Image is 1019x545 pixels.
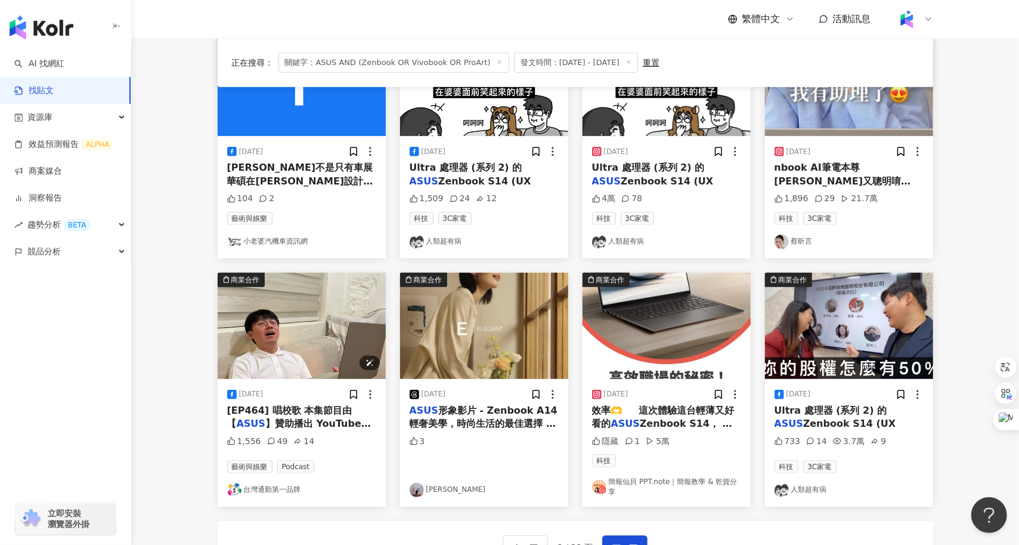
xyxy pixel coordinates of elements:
span: 3C家電 [438,212,472,225]
img: KOL Avatar [227,483,241,497]
a: searchAI 找網紅 [14,58,64,70]
span: 資源庫 [27,104,52,131]
div: 78 [621,193,642,205]
a: KOL Avatar簡報仙貝 PPT.note｜簡報教學 & 乾貨分享 [592,477,741,497]
img: KOL Avatar [410,235,424,249]
img: KOL Avatar [227,235,241,249]
span: 關鍵字：ASUS AND (Zenbook OR Vivobook OR ProArt) [278,53,509,73]
a: KOL Avatar人類超有病 [410,235,559,249]
div: 2 [259,193,274,205]
div: [DATE] [422,389,446,399]
div: 12 [476,193,497,205]
span: 3C家電 [803,460,837,473]
div: 重置 [643,58,659,67]
div: 商業合作 [779,274,807,286]
span: 3C家電 [621,212,654,225]
div: 21.7萬 [841,193,878,205]
img: chrome extension [19,509,42,528]
img: KOL Avatar [775,235,789,249]
span: 3C家電 [803,212,837,225]
img: logo [10,16,73,39]
div: [DATE] [239,147,264,157]
div: 24 [450,193,470,205]
mark: ASUS [592,175,621,187]
div: [DATE] [239,389,264,399]
a: KOL Avatar台灣通勤第一品牌 [227,483,376,497]
span: Podcast [277,460,315,473]
img: Kolr%20app%20icon%20%281%29.png [896,8,918,30]
div: 商業合作 [596,274,625,286]
div: BETA [63,219,91,231]
span: 藝術與娛樂 [227,460,272,473]
span: nbook AI筆電本尊[PERSON_NAME]又聰明唷 [775,162,911,186]
span: Zenbook S14 (UX [438,175,531,187]
span: 繁體中文 [742,13,780,26]
img: KOL Avatar [592,480,606,494]
a: KOL Avatar人類超有病 [775,483,924,497]
span: Ultra 處理器 (系列 2) 的 [592,162,705,173]
div: 4萬 [592,193,616,205]
span: 趨勢分析 [27,211,91,238]
mark: ASUS [775,418,803,429]
img: post-image [218,273,386,379]
span: rise [14,221,23,229]
iframe: Help Scout Beacon - Open [971,497,1007,533]
button: 商業合作 [218,273,386,379]
span: Ultra 處理器 (系列 2) 的 [775,405,887,416]
mark: ASUS [410,405,438,416]
span: 正在搜尋 ： [232,58,274,67]
span: 藝術與娛樂 [227,212,272,225]
img: KOL Avatar [410,483,424,497]
div: 104 [227,193,253,205]
mark: ASUS [611,418,640,429]
span: Zenbook S14 (UX [803,418,896,429]
a: 找貼文 [14,85,54,97]
a: 洞察報告 [14,192,62,204]
div: 隱藏 [592,436,619,448]
a: KOL Avatar[PERSON_NAME] [410,483,559,497]
button: 商業合作 [765,273,933,379]
mark: ASUS [237,418,265,429]
div: 1,896 [775,193,809,205]
div: [DATE] [786,389,811,399]
span: 科技 [775,460,798,473]
img: post-image [400,273,568,379]
div: 5萬 [646,436,670,448]
a: 效益預測報告ALPHA [14,138,114,150]
div: 29 [814,193,835,205]
span: 競品分析 [27,238,61,265]
span: 立即安裝 瀏覽器外掛 [48,508,89,529]
span: Ultra 處理器 (系列 2) 的 [410,162,522,173]
div: 1,509 [410,193,444,205]
img: post-image [583,273,751,379]
a: 商案媒合 [14,165,62,177]
div: 3.7萬 [833,436,865,448]
a: KOL Avatar小老婆汽機車資訊網 [227,235,376,249]
img: post-image [765,273,933,379]
span: [EP464] 唱校歌 本集節目由【 [227,405,352,429]
span: 活動訊息 [833,13,871,24]
div: [DATE] [786,147,811,157]
div: 14 [806,436,827,448]
span: 科技 [592,454,616,467]
div: 1,556 [227,436,261,448]
div: [DATE] [604,147,628,157]
div: 733 [775,436,801,448]
span: 效率🫶 這次體驗這台輕薄又好看的 [592,405,735,429]
span: Zenbook S14， 有三 [592,418,732,442]
span: 科技 [592,212,616,225]
div: [DATE] [604,389,628,399]
div: 商業合作 [414,274,442,286]
a: KOL Avatar蔡昕言 [775,235,924,249]
span: 科技 [775,212,798,225]
img: KOL Avatar [775,483,789,497]
span: 發文時間：[DATE] - [DATE] [514,53,638,73]
div: 3 [410,436,425,448]
div: 49 [267,436,288,448]
div: 9 [871,436,886,448]
span: 形象影片 - Zenbook A14 輕奢美學，時尚生活的最佳選擇 - CLIENT @ [410,405,557,443]
div: 1 [625,436,640,448]
div: 14 [293,436,314,448]
a: chrome extension立即安裝 瀏覽器外掛 [16,503,116,535]
span: 科技 [410,212,433,225]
